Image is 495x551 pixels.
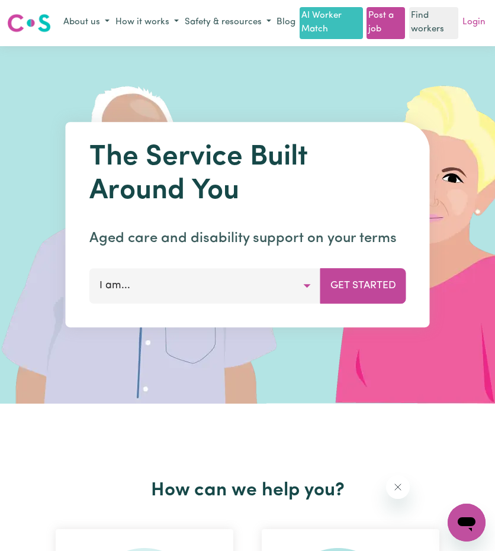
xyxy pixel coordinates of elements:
[182,13,274,33] button: Safety & resources
[112,13,182,33] button: How it works
[367,7,405,39] a: Post a job
[320,268,406,304] button: Get Started
[89,268,321,304] button: I am...
[89,141,406,209] h1: The Service Built Around You
[448,504,486,542] iframe: Button to launch messaging window
[7,12,51,34] img: Careseekers logo
[89,228,406,249] p: Aged care and disability support on your terms
[60,13,112,33] button: About us
[386,475,410,499] iframe: Close message
[300,7,362,39] a: AI Worker Match
[41,479,454,502] h2: How can we help you?
[460,14,488,32] a: Login
[7,8,72,18] span: Need any help?
[274,14,298,32] a: Blog
[7,9,51,37] a: Careseekers logo
[409,7,458,39] a: Find workers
